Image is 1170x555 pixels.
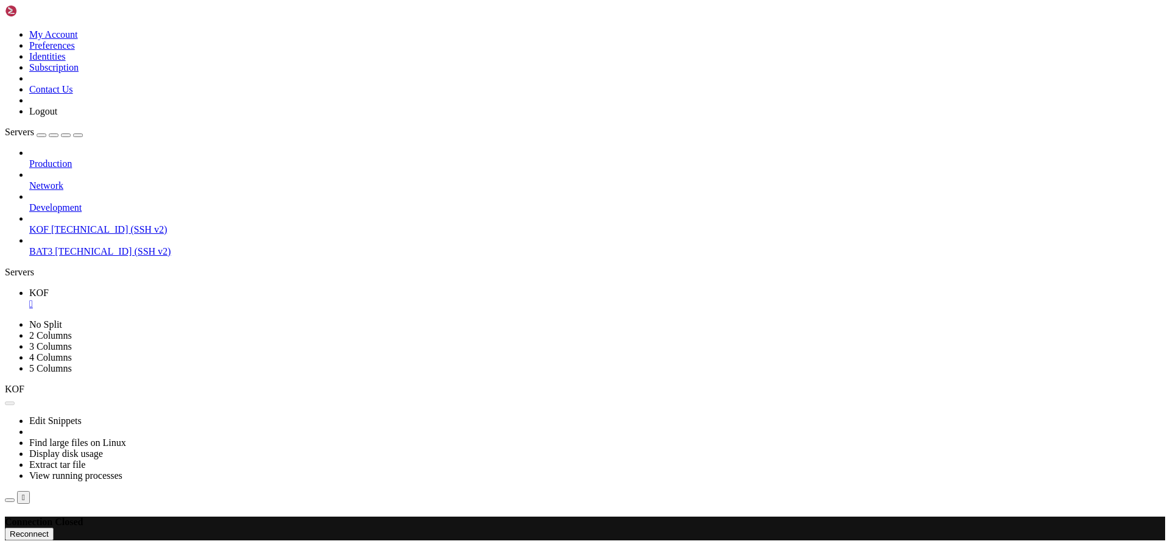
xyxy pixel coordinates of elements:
span: BAT3 [29,246,52,256]
button:  [17,491,30,504]
span: [TECHNICAL_ID] (SSH v2) [55,246,171,256]
a: BAT3 [TECHNICAL_ID] (SSH v2) [29,246,1165,257]
a: Network [29,180,1165,191]
span: Development [29,202,82,213]
li: KOF [TECHNICAL_ID] (SSH v2) [29,213,1165,235]
span: KOF [29,288,49,298]
a: Contact Us [29,84,73,94]
div: Servers [5,267,1165,278]
li: Network [29,169,1165,191]
img: Shellngn [5,5,75,17]
a: Identities [29,51,66,62]
span: KOF [29,224,49,235]
a: 5 Columns [29,363,72,373]
span: Production [29,158,72,169]
a: Edit Snippets [29,415,82,426]
span: Network [29,180,63,191]
a: Display disk usage [29,448,103,459]
a: 3 Columns [29,341,72,352]
a: Logout [29,106,57,116]
a: Extract tar file [29,459,85,470]
span: KOF [5,384,24,394]
span: [TECHNICAL_ID] (SSH v2) [51,224,167,235]
a: 2 Columns [29,330,72,341]
div:  [22,493,25,502]
span: Servers [5,127,34,137]
a: KOF [TECHNICAL_ID] (SSH v2) [29,224,1165,235]
a: Preferences [29,40,75,51]
a: My Account [29,29,78,40]
a: Production [29,158,1165,169]
a:  [29,299,1165,309]
a: View running processes [29,470,122,481]
li: BAT3 [TECHNICAL_ID] (SSH v2) [29,235,1165,257]
a: Servers [5,127,83,137]
a: No Split [29,319,62,330]
li: Development [29,191,1165,213]
a: Find large files on Linux [29,437,126,448]
a: Development [29,202,1165,213]
a: 4 Columns [29,352,72,362]
li: Production [29,147,1165,169]
a: KOF [29,288,1165,309]
a: Subscription [29,62,79,72]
